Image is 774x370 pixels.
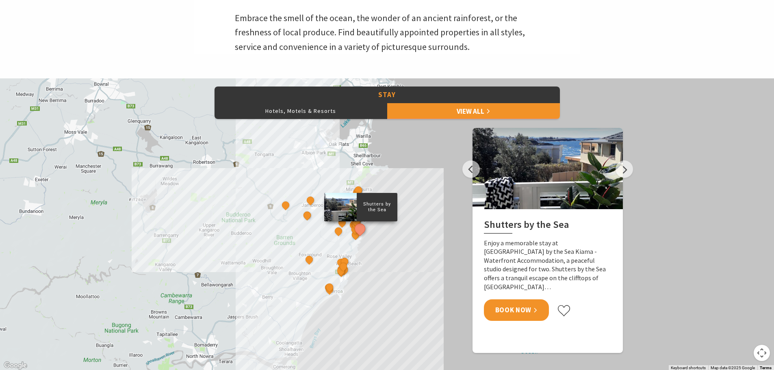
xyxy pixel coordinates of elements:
[336,266,346,276] button: See detail about Coast and Country Holidays
[352,221,367,236] button: See detail about Shutters by the Sea
[484,219,611,234] h2: Shutters by the Sea
[333,226,344,236] button: See detail about Saddleback Grove
[484,239,611,292] p: Enjoy a memorable stay at [GEOGRAPHIC_DATA] by the Sea Kiama - Waterfront Accommodation, a peacef...
[305,195,316,206] button: See detail about Jamberoo Pub and Saleyard Motel
[280,200,291,210] button: See detail about The Lodge Jamberoo Resort and Spa
[356,211,366,221] button: See detail about Kiama Harbour Cabins
[350,229,361,240] button: See detail about Bask at Loves Bay
[235,11,540,54] p: Embrace the smell of the ocean, the wonder of an ancient rainforest, or the freshness of local pr...
[336,217,347,228] button: See detail about Greyleigh Kiama
[711,366,755,370] span: Map data ©2025 Google
[754,345,770,361] button: Map camera controls
[387,103,560,119] a: View All
[324,284,334,295] button: See detail about Seven Mile Beach Holiday Park
[215,103,387,119] button: Hotels, Motels & Resorts
[304,254,314,265] button: See detail about EagleView Park
[338,261,349,272] button: See detail about Werri Beach Holiday Park
[616,160,633,178] button: Next
[557,305,571,317] button: Click to favourite Shutters by the Sea
[462,160,480,178] button: Previous
[357,200,397,213] p: Shutters by the Sea
[324,282,335,292] button: See detail about Discovery Parks - Gerroa
[215,87,560,103] button: Stay
[484,299,549,321] a: Book Now
[302,210,312,221] button: See detail about Jamberoo Valley Farm Cottages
